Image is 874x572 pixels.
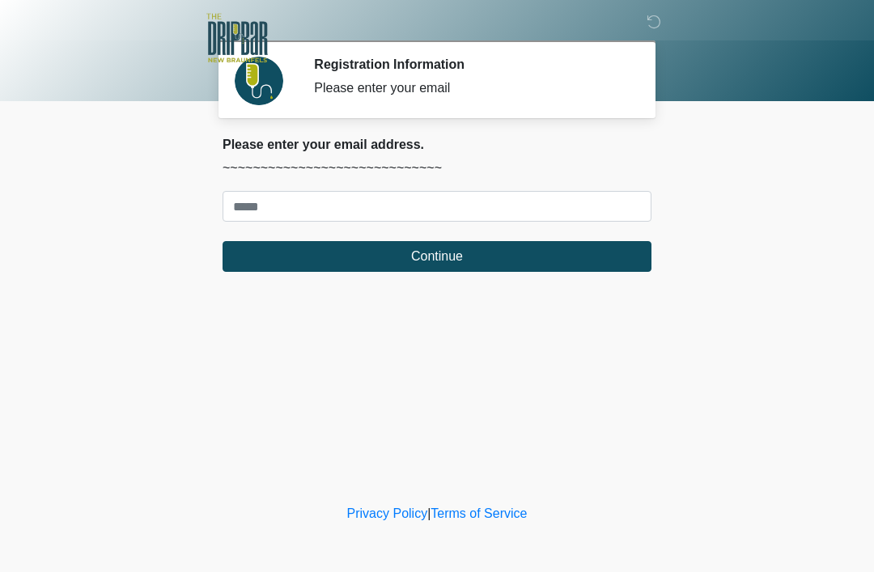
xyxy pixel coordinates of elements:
a: Terms of Service [431,506,527,520]
p: ~~~~~~~~~~~~~~~~~~~~~~~~~~~~~ [223,159,651,178]
a: Privacy Policy [347,506,428,520]
a: | [427,506,431,520]
div: Please enter your email [314,78,627,98]
button: Continue [223,241,651,272]
img: The DRIPBaR - New Braunfels Logo [206,12,268,65]
img: Agent Avatar [235,57,283,105]
h2: Please enter your email address. [223,137,651,152]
